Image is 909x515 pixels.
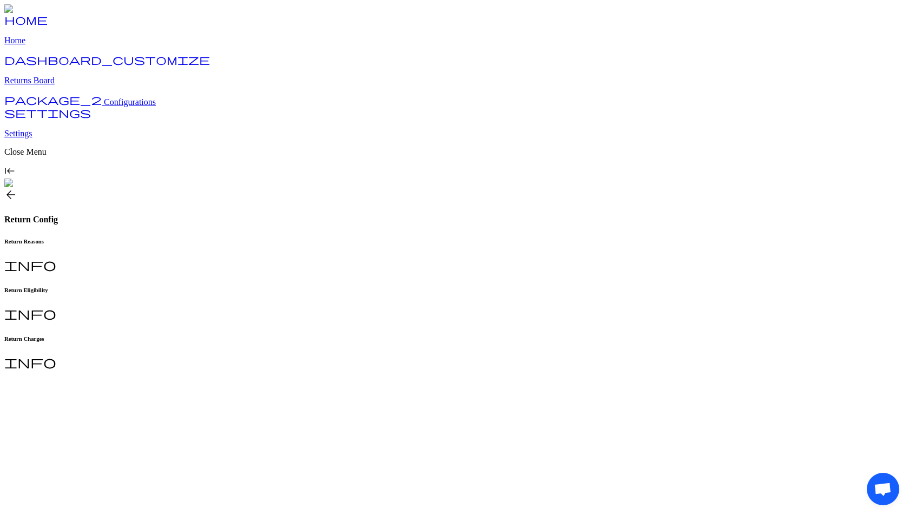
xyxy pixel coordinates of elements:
span: home [4,14,48,25]
h6: Return Eligibility [4,287,905,293]
div: Close Menukeyboard_tab_rtl [4,147,905,179]
a: dashboard_customize Returns Board [4,57,905,85]
div: Open chat [867,473,896,502]
a: home Home [4,17,905,45]
span: package_2 [4,94,102,105]
h6: Return Charges [4,335,905,342]
span: settings [4,107,91,118]
h4: Return Config [4,215,905,225]
p: Settings [4,129,905,138]
span: info [4,258,56,271]
p: Home [4,36,905,45]
img: commonGraphics [4,179,75,188]
span: keyboard_tab_rtl [4,166,15,176]
img: Logo [4,4,31,14]
span: Configurations [104,97,156,107]
p: Close Menu [4,147,905,157]
span: info [4,307,56,320]
h6: Return Reasons [4,238,905,245]
a: settings Settings [4,110,905,138]
span: dashboard_customize [4,54,210,65]
p: Returns Board [4,76,905,85]
span: info [4,355,56,368]
span: arrow_back [4,188,17,201]
a: package_2 Configurations [4,97,156,107]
